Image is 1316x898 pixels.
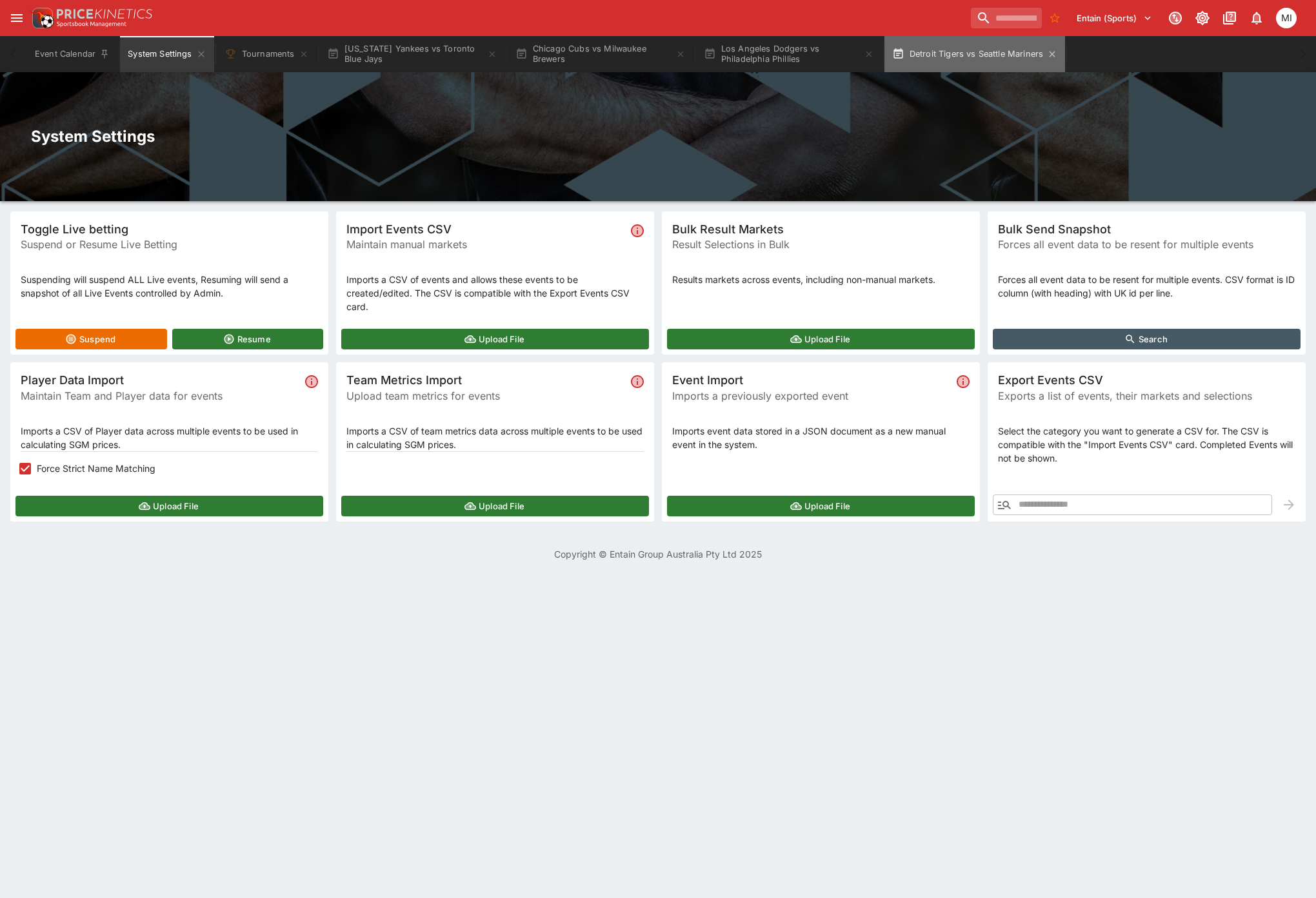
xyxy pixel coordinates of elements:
[998,388,1295,404] span: Exports a list of events, their markets and selections
[998,273,1295,300] p: Forces all event data to be resent for multiple events. CSV format is ID column (with heading) wi...
[172,329,324,349] button: Resume
[341,329,649,349] button: Upload File
[57,21,126,27] img: Sportsbook Management
[667,496,975,516] button: Upload File
[346,388,626,404] span: Upload team metrics for events
[1044,8,1065,28] button: No Bookmarks
[998,237,1295,252] span: Forces all event data to be resent for multiple events
[672,273,970,286] p: Results markets across events, including non-manual markets.
[21,273,318,300] p: Suspending will suspend ALL Live events, Resuming will send a snapshot of all Live Events control...
[1218,6,1241,30] button: Documentation
[217,36,317,72] button: Tournaments
[28,5,54,31] img: PriceKinetics Logo
[346,273,644,313] p: Imports a CSV of events and allows these events to be created/edited. The CSV is compatible with ...
[21,237,318,252] span: Suspend or Resume Live Betting
[31,126,1285,146] h2: System Settings
[5,6,28,30] button: open drawer
[993,329,1301,349] button: Search
[15,496,323,516] button: Upload File
[672,222,970,237] span: Bulk Result Markets
[672,237,970,252] span: Result Selections in Bulk
[57,9,152,19] img: PriceKinetics
[37,462,155,475] span: Force Strict Name Matching
[120,36,214,72] button: System Settings
[346,424,644,451] p: Imports a CSV of team metrics data across multiple events to be used in calculating SGM prices.
[346,237,626,252] span: Maintain manual markets
[672,373,952,387] span: Event Import
[341,496,649,516] button: Upload File
[998,373,1295,387] span: Export Events CSV
[672,388,952,404] span: Imports a previously exported event
[21,388,300,404] span: Maintain Team and Player data for events
[346,222,626,237] span: Import Events CSV
[1191,6,1214,30] button: Toggle light/dark mode
[1272,4,1301,32] button: michael.wilczynski
[1245,6,1268,30] button: Notifications
[971,8,1042,28] input: search
[998,424,1295,465] p: Select the category you want to generate a CSV for. The CSV is compatible with the "Import Events...
[21,424,318,451] p: Imports a CSV of Player data across multiple events to be used in calculating SGM prices.
[998,222,1295,237] span: Bulk Send Snapshot
[1276,8,1297,28] div: michael.wilczynski
[27,36,117,72] button: Event Calendar
[346,373,626,387] span: Team Metrics Import
[15,329,167,349] button: Suspend
[884,36,1066,72] button: Detroit Tigers vs Seattle Mariners
[1069,8,1160,28] button: Select Tenant
[696,36,882,72] button: Los Angeles Dodgers vs Philadelphia Phillies
[1164,6,1187,30] button: Connected to PK
[319,36,505,72] button: [US_STATE] Yankees vs Toronto Blue Jays
[672,424,970,451] p: Imports event data stored in a JSON document as a new manual event in the system.
[21,222,318,237] span: Toggle Live betting
[21,373,300,387] span: Player Data Import
[667,329,975,349] button: Upload File
[508,36,693,72] button: Chicago Cubs vs Milwaukee Brewers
